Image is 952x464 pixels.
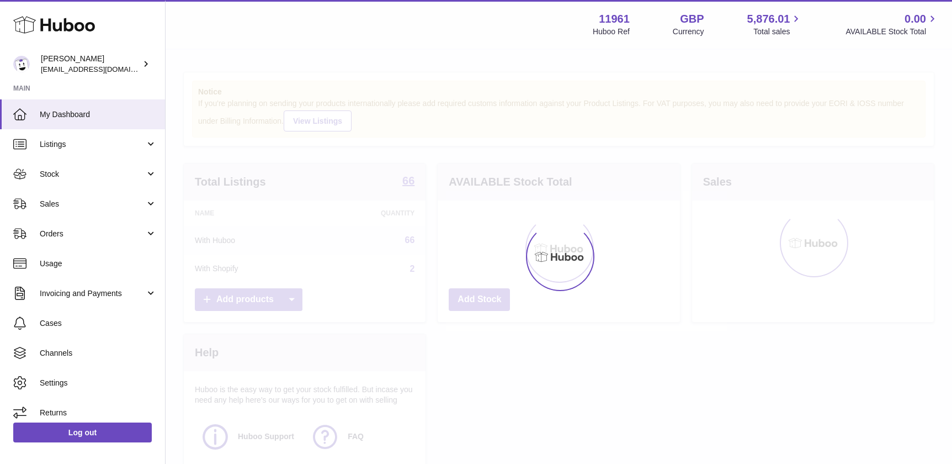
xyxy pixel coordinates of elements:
[40,318,157,329] span: Cases
[593,27,630,37] div: Huboo Ref
[40,109,157,120] span: My Dashboard
[753,27,802,37] span: Total sales
[40,378,157,388] span: Settings
[40,288,145,299] span: Invoicing and Payments
[40,229,145,239] span: Orders
[40,348,157,358] span: Channels
[40,259,157,269] span: Usage
[40,408,157,418] span: Returns
[905,12,926,27] span: 0.00
[41,54,140,75] div: [PERSON_NAME]
[680,12,704,27] strong: GBP
[673,27,704,37] div: Currency
[40,199,145,209] span: Sales
[40,169,145,180] span: Stock
[599,12,630,27] strong: 11961
[845,27,939,37] span: AVAILABLE Stock Total
[747,12,803,37] a: 5,876.01 Total sales
[13,423,152,442] a: Log out
[41,65,162,73] span: [EMAIL_ADDRESS][DOMAIN_NAME]
[13,56,30,72] img: internalAdmin-11961@internal.huboo.com
[747,12,790,27] span: 5,876.01
[40,139,145,150] span: Listings
[845,12,939,37] a: 0.00 AVAILABLE Stock Total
